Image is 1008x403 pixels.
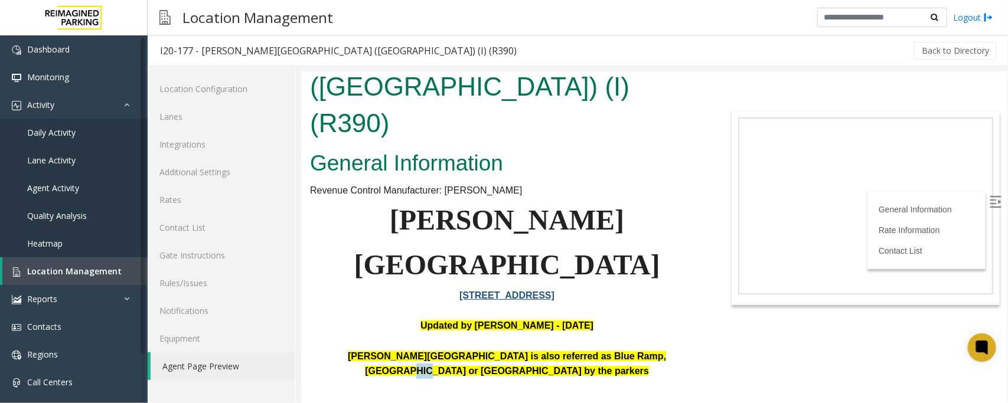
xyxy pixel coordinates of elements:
a: Integrations [148,130,295,158]
h2: General Information [9,76,403,107]
a: Rates [148,186,295,214]
a: Equipment [148,325,295,352]
a: Location Configuration [148,75,295,103]
a: Gate Instructions [148,241,295,269]
span: Quality Analysis [27,210,87,221]
h3: Location Management [177,3,339,32]
div: I20-177 - [PERSON_NAME][GEOGRAPHIC_DATA] ([GEOGRAPHIC_DATA]) (I) (R390) [160,43,517,58]
span: Dashboard [27,44,70,55]
a: Agent Page Preview [151,352,295,380]
img: 'icon' [12,45,21,55]
span: Heatmap [27,238,63,249]
img: 'icon' [12,267,21,277]
span: Lane Activity [27,155,76,166]
b: [PERSON_NAME][GEOGRAPHIC_DATA] is also referred as Blue Ramp, [GEOGRAPHIC_DATA] or [GEOGRAPHIC_DA... [47,279,365,304]
a: Additional Settings [148,158,295,186]
a: Contact List [148,214,295,241]
span: Daily Activity [27,127,76,138]
span: Reports [27,293,57,304]
span: Call Centers [27,376,73,388]
a: Location Management [2,257,148,285]
span: Activity [27,99,54,110]
img: Open/Close Sidebar Menu [689,124,700,136]
a: [STREET_ADDRESS] [158,218,253,228]
img: 'icon' [12,73,21,83]
img: pageIcon [159,3,171,32]
a: Contact List [578,174,621,184]
img: 'icon' [12,323,21,332]
img: 'icon' [12,295,21,304]
img: 'icon' [12,101,21,110]
img: logout [984,11,993,24]
a: Lanes [148,103,295,130]
span: Regions [27,349,58,360]
a: Logout [953,11,993,24]
span: Agent Activity [27,182,79,194]
a: Rules/Issues [148,269,295,297]
a: Rate Information [578,153,639,163]
span: Contacts [27,321,61,332]
a: Notifications [148,297,295,325]
font: Updated by [PERSON_NAME] - [DATE] [119,248,292,258]
span: Monitoring [27,71,69,83]
img: 'icon' [12,350,21,360]
button: Back to Directory [914,42,997,60]
span: [PERSON_NAME][GEOGRAPHIC_DATA] [53,132,358,209]
span: Revenue Control Manufacturer: [PERSON_NAME] [9,113,221,123]
span: Location Management [27,266,122,277]
a: General Information [578,133,651,142]
img: 'icon' [12,378,21,388]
